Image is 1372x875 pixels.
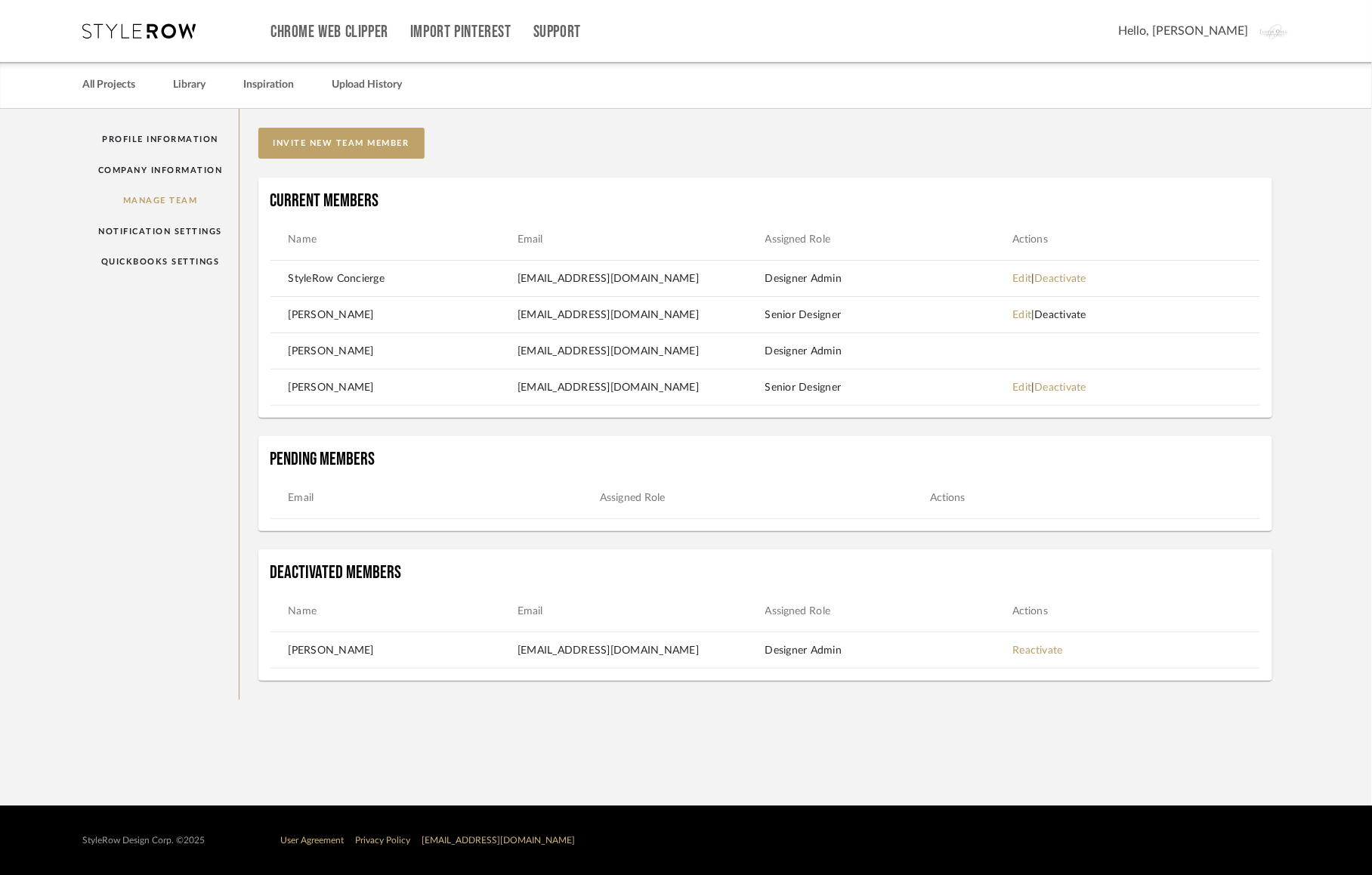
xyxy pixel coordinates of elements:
a: Chrome Web Clipper [270,26,388,39]
h4: Current Members [270,190,1261,212]
th: Assigned Role [765,231,1013,248]
td: Designer Admin [765,643,1013,658]
td: StyleRow Concierge [270,271,518,286]
td: [EMAIL_ADDRESS][DOMAIN_NAME] [518,643,765,658]
td: Designer Admin [765,344,1013,359]
th: Actions [1012,231,1260,248]
button: invite new team member [258,128,425,159]
td: [EMAIL_ADDRESS][DOMAIN_NAME] [518,271,765,286]
div: StyleRow Design Corp. ©2025 [82,835,205,846]
a: Upload History [332,75,402,95]
a: QuickBooks Settings [82,246,239,277]
a: Notification Settings [82,216,239,247]
td: | [1012,308,1260,323]
a: Profile Information [82,124,239,155]
a: Library [173,75,205,95]
td: Designer Admin [765,271,1013,286]
th: Assigned Role [765,603,1013,620]
a: All Projects [82,75,135,95]
th: Email [518,603,765,620]
a: Inspiration [243,75,294,95]
a: Edit [1012,382,1031,393]
img: avatar [1259,15,1291,47]
td: [PERSON_NAME] [270,344,518,359]
th: Actions [1012,603,1260,620]
a: Edit [1012,310,1031,320]
th: Assigned Role [600,490,930,506]
a: Edit [1012,274,1031,284]
a: Support [533,26,581,39]
th: Name [270,603,518,620]
th: Email [270,490,601,506]
a: Reactivate [1012,645,1063,656]
h4: Deactivated Members [270,561,1261,584]
td: [EMAIL_ADDRESS][DOMAIN_NAME] [518,380,765,395]
td: [EMAIL_ADDRESS][DOMAIN_NAME] [518,344,765,359]
th: Name [270,231,518,248]
h4: Pending Members [270,448,1261,471]
td: | [1012,271,1260,286]
a: Deactivate [1035,310,1087,320]
th: Actions [930,490,1260,506]
a: Deactivate [1035,274,1087,284]
td: Senior Designer [765,380,1013,395]
a: Company Information [82,155,239,186]
td: [PERSON_NAME] [270,380,518,395]
a: [EMAIL_ADDRESS][DOMAIN_NAME] [422,836,575,845]
th: Email [518,231,765,248]
a: User Agreement [280,836,344,845]
td: [EMAIL_ADDRESS][DOMAIN_NAME] [518,308,765,323]
a: Privacy Policy [355,836,410,845]
a: Import Pinterest [410,26,511,39]
td: [PERSON_NAME] [270,643,518,658]
a: Deactivate [1035,382,1087,393]
td: | [1012,380,1260,395]
td: [PERSON_NAME] [270,308,518,323]
td: Senior Designer [765,308,1013,323]
span: Hello, [PERSON_NAME] [1118,22,1248,40]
